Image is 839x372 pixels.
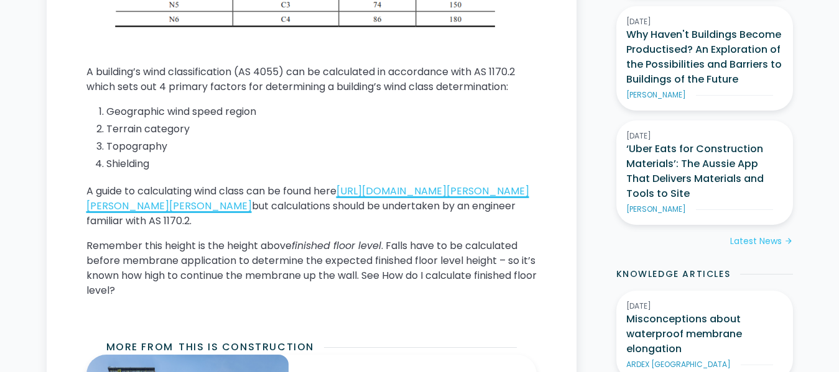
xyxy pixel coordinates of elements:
p: A guide to calculating wind class can be found here but calculations should be undertaken by an e... [86,184,537,229]
li: Terrain category [106,122,537,137]
li: Topography [106,139,537,154]
li: Shielding [106,157,537,171]
div: [PERSON_NAME] [626,204,686,215]
li: Geographic wind speed region [106,104,537,119]
h2: This Is Construction [178,340,314,355]
a: [DATE]Why Haven't Buildings Become Productised? An Exploration of the Possibilities and Barriers ... [616,6,793,111]
p: Remember this height is the height above . Falls have to be calculated before membrane applicatio... [86,238,537,298]
p: A building’s wind classification (AS 4055) can be calculated in accordance with AS 1170.2 which s... [86,65,537,94]
div: [DATE] [626,301,783,312]
div: ARDEX [GEOGRAPHIC_DATA] [626,359,731,370]
h3: Why Haven't Buildings Become Productised? An Exploration of the Possibilities and Barriers to Bui... [626,27,783,87]
a: [URL][DOMAIN_NAME][PERSON_NAME][PERSON_NAME][PERSON_NAME] [86,184,529,213]
div: arrow_forward [784,235,793,248]
div: [PERSON_NAME] [626,89,686,101]
a: [DATE]‘Uber Eats for Construction Materials’: The Aussie App That Delivers Materials and Tools to... [616,120,793,225]
h2: Knowledge Articles [616,268,731,281]
h3: Misconceptions about waterproof membrane elongation [626,312,783,356]
div: Latest News [730,235,782,248]
em: finished floor level [292,238,381,253]
div: [DATE] [626,130,783,142]
h3: ‘Uber Eats for Construction Materials’: The Aussie App That Delivers Materials and Tools to Site [626,142,783,201]
div: [DATE] [626,16,783,27]
a: Latest Newsarrow_forward [730,235,793,248]
h2: More from [106,340,174,355]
